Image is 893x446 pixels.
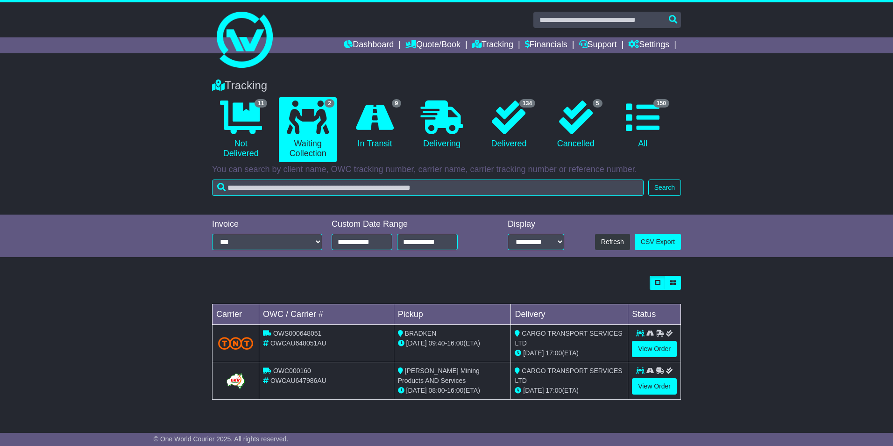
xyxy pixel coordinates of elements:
[259,304,394,325] td: OWC / Carrier #
[405,37,461,53] a: Quote/Book
[472,37,513,53] a: Tracking
[523,349,544,357] span: [DATE]
[212,219,322,230] div: Invoice
[653,99,669,108] span: 150
[398,386,507,396] div: - (ETA)
[628,37,669,53] a: Settings
[523,387,544,394] span: [DATE]
[392,99,402,108] span: 9
[270,377,326,384] span: OWCAU647986AU
[519,99,535,108] span: 134
[405,330,437,337] span: BRADKEN
[270,339,326,347] span: OWCAU648051AU
[525,37,567,53] a: Financials
[579,37,617,53] a: Support
[547,97,604,152] a: 5 Cancelled
[398,367,480,384] span: [PERSON_NAME] Mining Products AND Services
[212,97,269,162] a: 11 Not Delivered
[480,97,538,152] a: 134 Delivered
[614,97,672,152] a: 150 All
[413,97,470,152] a: Delivering
[154,435,289,443] span: © One World Courier 2025. All rights reserved.
[632,341,677,357] a: View Order
[279,97,336,162] a: 2 Waiting Collection
[213,304,259,325] td: Carrier
[593,99,602,108] span: 5
[546,349,562,357] span: 17:00
[635,234,681,250] a: CSV Export
[273,330,322,337] span: OWS000648051
[406,387,427,394] span: [DATE]
[255,99,267,108] span: 11
[508,219,564,230] div: Display
[346,97,404,152] a: 9 In Transit
[447,387,463,394] span: 16:00
[212,165,681,175] p: You can search by client name, OWC tracking number, carrier name, carrier tracking number or refe...
[218,337,253,350] img: TNT_Domestic.png
[447,339,463,347] span: 16:00
[325,99,334,108] span: 2
[515,367,622,384] span: CARGO TRANSPORT SERVICES LTD
[273,367,311,374] span: OWC000160
[406,339,427,347] span: [DATE]
[632,378,677,395] a: View Order
[429,339,445,347] span: 09:40
[628,304,681,325] td: Status
[225,372,246,390] img: GetCarrierServiceLogo
[515,386,624,396] div: (ETA)
[546,387,562,394] span: 17:00
[398,338,507,348] div: - (ETA)
[648,180,681,196] button: Search
[429,387,445,394] span: 08:00
[207,79,686,93] div: Tracking
[344,37,394,53] a: Dashboard
[595,234,630,250] button: Refresh
[515,348,624,358] div: (ETA)
[332,219,482,230] div: Custom Date Range
[511,304,628,325] td: Delivery
[515,330,622,347] span: CARGO TRANSPORT SERVICES LTD
[394,304,511,325] td: Pickup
